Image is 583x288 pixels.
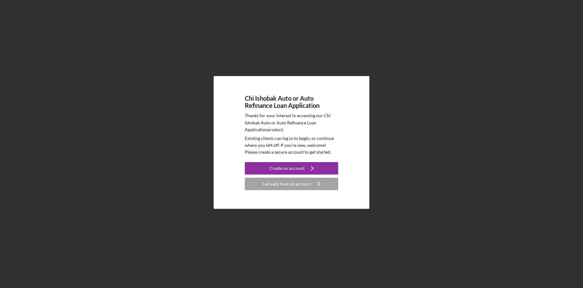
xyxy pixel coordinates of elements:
h4: Chi Ishobak Auto or Auto Refinance Loan Application [245,95,338,109]
p: Existing clients can log in to begin, or continue where you left off. If you're new, welcome! Ple... [245,135,338,156]
p: Thanks for your interest in accessing our Chi Ishobak Auto or Auto Refinance Loan Application pro... [245,112,338,133]
div: Create an account [269,162,305,175]
div: I already have an account [263,178,311,190]
button: I already have an account [245,178,338,190]
a: Create an account [245,162,338,176]
button: Create an account [245,162,338,175]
